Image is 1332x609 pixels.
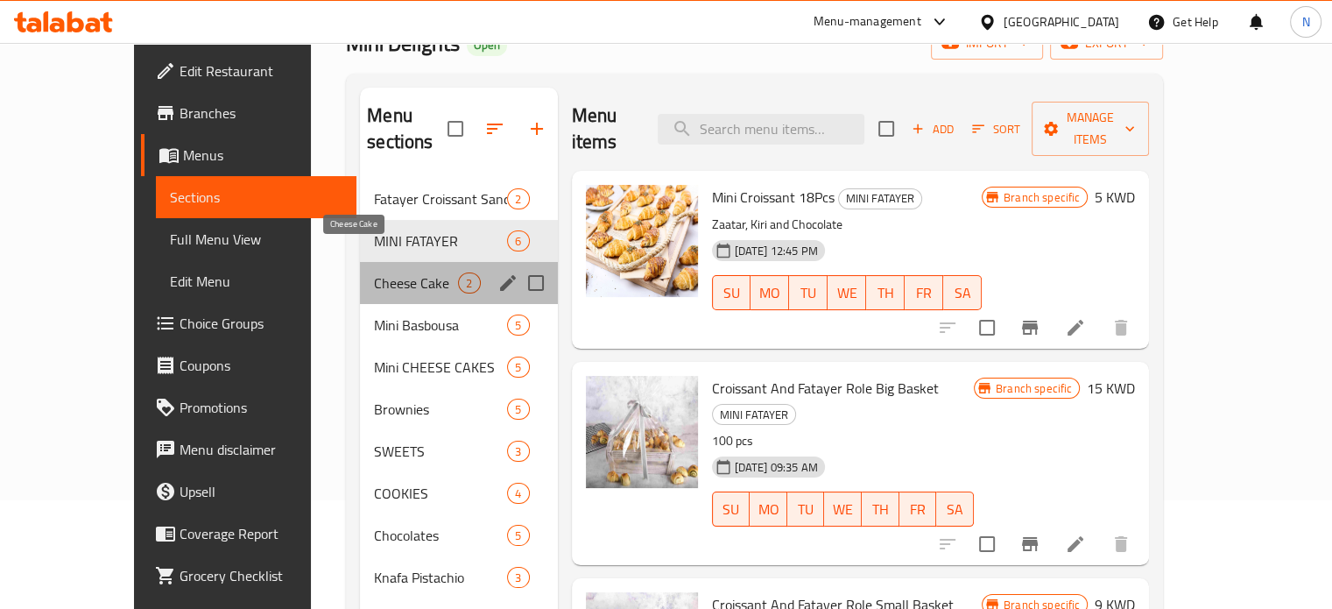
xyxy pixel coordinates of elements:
button: WE [828,275,866,310]
span: Branches [180,103,342,124]
span: WE [831,497,855,522]
span: [DATE] 09:35 AM [728,459,825,476]
span: Mini CHEESE CAKES [374,357,507,378]
span: Menu disclaimer [180,439,342,460]
div: items [507,188,529,209]
a: Edit menu item [1065,317,1086,338]
div: items [507,230,529,251]
div: Chocolates5 [360,514,557,556]
span: Branch specific [997,189,1087,206]
div: COOKIES [374,483,507,504]
button: TU [787,492,825,527]
input: search [658,114,864,145]
h6: 15 KWD [1087,376,1135,400]
span: Manage items [1046,107,1135,151]
div: items [507,399,529,420]
div: items [458,273,480,294]
span: Brownies [374,399,507,420]
span: TU [796,280,821,306]
p: 100 pcs [712,430,975,452]
div: Cheese Cake2edit [360,262,557,304]
a: Edit Restaurant [141,50,356,92]
button: delete [1100,523,1142,565]
span: 5 [508,359,528,376]
span: Fatayer Croissant Sandwich [374,188,507,209]
span: SU [720,497,744,522]
div: MINI FATAYER6 [360,220,557,262]
a: Grocery Checklist [141,555,356,597]
span: Sort [972,119,1020,139]
button: Branch-specific-item [1009,523,1051,565]
button: TH [862,492,899,527]
button: TU [789,275,828,310]
span: TU [794,497,818,522]
span: FR [906,497,930,522]
span: 4 [508,485,528,502]
a: Coupons [141,344,356,386]
a: Edit Menu [156,260,356,302]
div: items [507,441,529,462]
a: Branches [141,92,356,134]
span: SA [950,280,975,306]
span: SA [943,497,967,522]
span: Mini Basbousa [374,315,507,336]
img: Mini Croissant 18Pcs [586,185,698,297]
span: 3 [508,570,528,586]
p: Zaatar, Kiri and Chocolate [712,214,983,236]
button: FR [905,275,943,310]
button: Sort [968,116,1025,143]
div: Brownies5 [360,388,557,430]
h2: Menu items [572,103,638,155]
span: Select to update [969,309,1005,346]
span: Edit Restaurant [180,60,342,81]
div: COOKIES4 [360,472,557,514]
div: MINI FATAYER [838,188,922,209]
span: Knafa Pistachio [374,567,507,588]
button: SA [943,275,982,310]
button: Branch-specific-item [1009,307,1051,349]
span: Cheese Cake [374,273,458,294]
span: Croissant And Fatayer Role Big Basket [712,375,939,401]
span: MINI FATAYER [713,405,795,425]
button: SU [712,492,751,527]
span: 5 [508,401,528,418]
span: Choice Groups [180,313,342,334]
span: Grocery Checklist [180,565,342,586]
div: [GEOGRAPHIC_DATA] [1004,12,1119,32]
span: Select all sections [437,110,474,147]
span: Full Menu View [170,229,342,250]
button: FR [899,492,937,527]
span: Add [909,119,956,139]
span: Coupons [180,355,342,376]
button: MO [750,492,787,527]
h6: 5 KWD [1095,185,1135,209]
div: Fatayer Croissant Sandwich2 [360,178,557,220]
a: Promotions [141,386,356,428]
div: Open [467,35,507,56]
button: Add section [516,108,558,150]
span: [DATE] 12:45 PM [728,243,825,259]
span: 6 [508,233,528,250]
span: Coverage Report [180,523,342,544]
div: MINI FATAYER [374,230,507,251]
div: MINI FATAYER [712,404,796,425]
div: items [507,483,529,504]
span: Branch specific [989,380,1079,397]
span: FR [912,280,936,306]
span: 5 [508,317,528,334]
div: items [507,525,529,546]
span: import [945,32,1029,54]
button: SA [936,492,974,527]
span: MO [757,497,780,522]
span: Sort sections [474,108,516,150]
button: Add [905,116,961,143]
button: Manage items [1032,102,1149,156]
img: Croissant And Fatayer Role Big Basket [586,376,698,488]
a: Choice Groups [141,302,356,344]
a: Menus [141,134,356,176]
span: MO [758,280,782,306]
span: Open [467,38,507,53]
